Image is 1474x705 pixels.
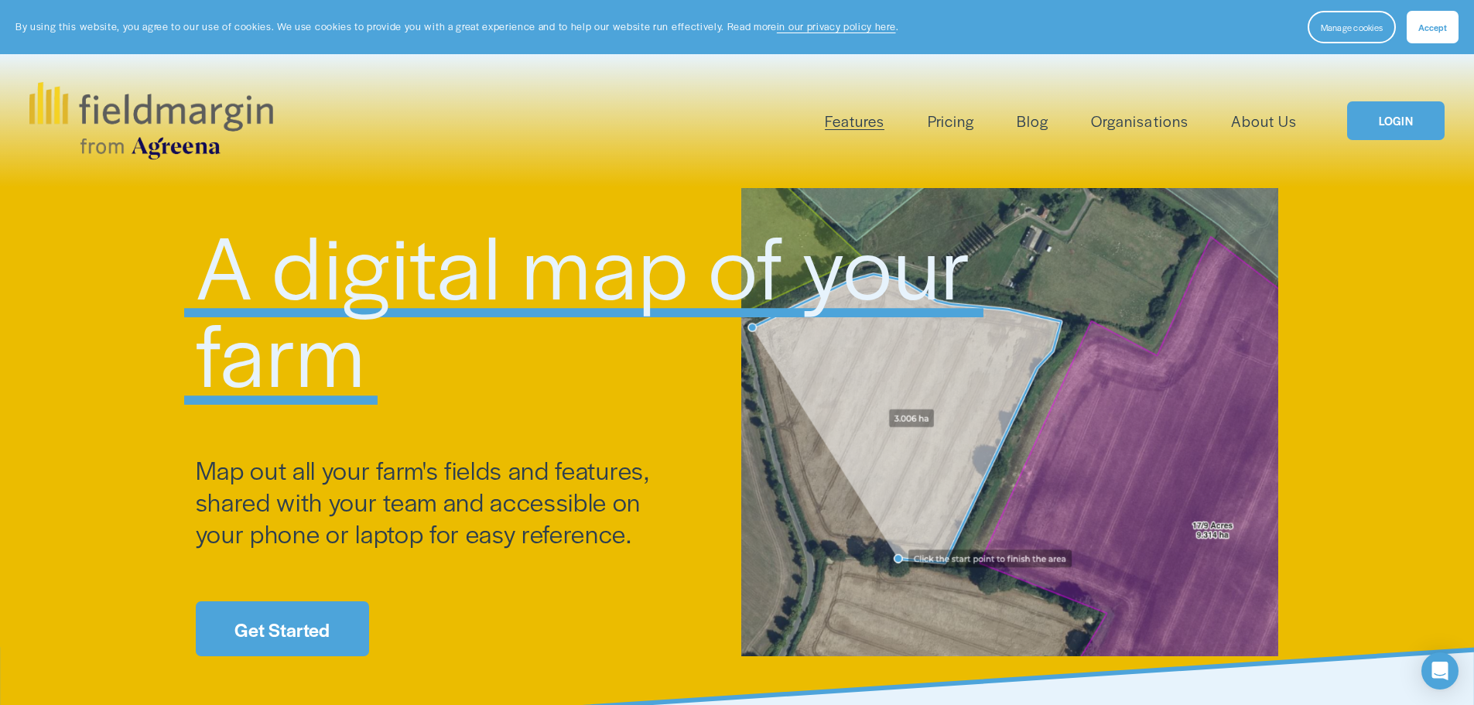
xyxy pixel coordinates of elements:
a: About Us [1231,108,1297,134]
button: Manage cookies [1308,11,1396,43]
a: folder dropdown [825,108,884,134]
a: Get Started [196,601,369,656]
a: Pricing [928,108,974,134]
p: By using this website, you agree to our use of cookies. We use cookies to provide you with a grea... [15,19,898,34]
a: LOGIN [1347,101,1445,141]
a: in our privacy policy here [777,19,896,33]
div: Open Intercom Messenger [1421,652,1459,690]
a: Blog [1017,108,1048,134]
span: Map out all your farm's fields and features, shared with your team and accessible on your phone o... [196,452,656,550]
button: Accept [1407,11,1459,43]
img: fieldmargin.com [29,82,272,159]
span: A digital map of your farm [196,202,992,412]
span: Manage cookies [1321,21,1383,33]
span: Accept [1418,21,1447,33]
a: Organisations [1091,108,1188,134]
span: Features [825,110,884,132]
